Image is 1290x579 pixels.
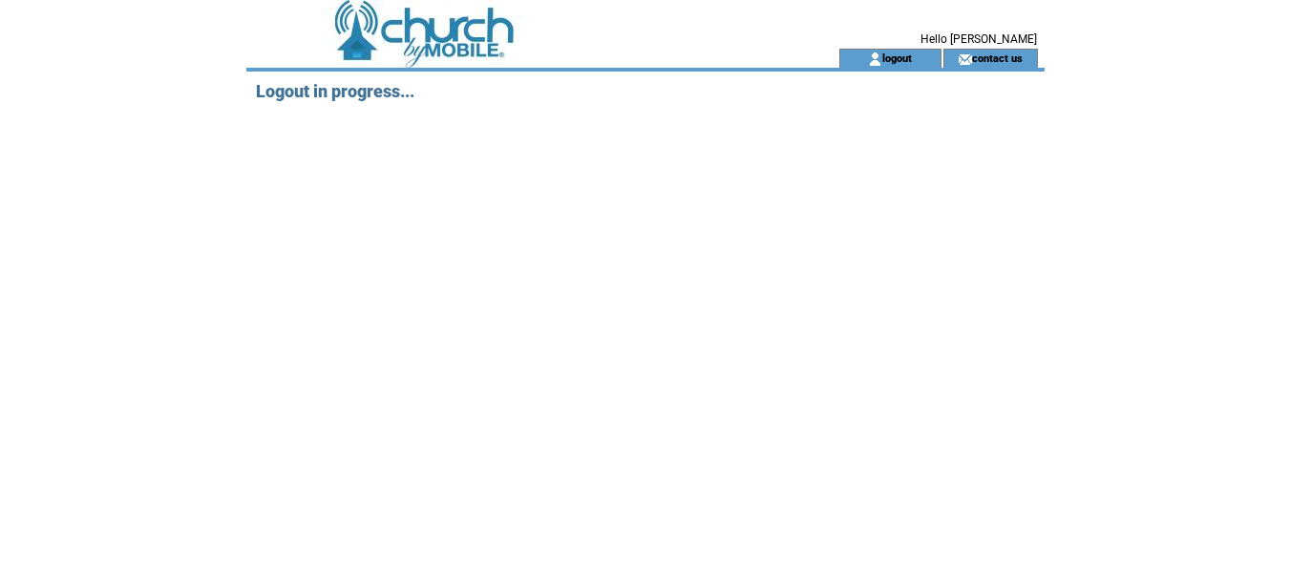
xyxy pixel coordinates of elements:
a: contact us [972,52,1023,64]
span: Logout in progress... [256,81,414,101]
img: contact_us_icon.gif [958,52,972,67]
span: Hello [PERSON_NAME] [920,32,1037,46]
img: account_icon.gif [868,52,882,67]
a: logout [882,52,912,64]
